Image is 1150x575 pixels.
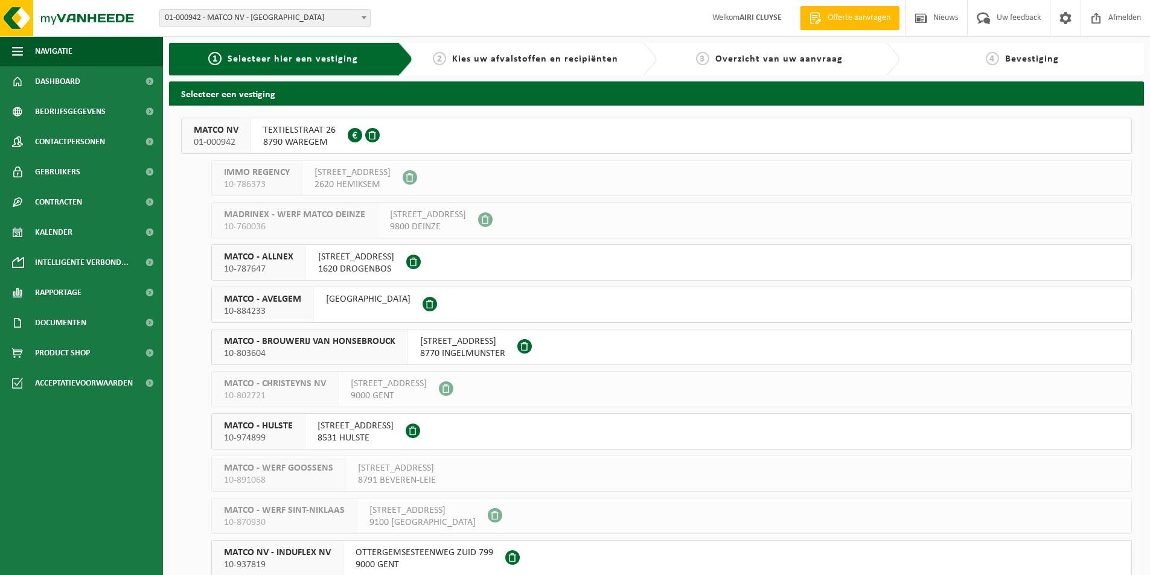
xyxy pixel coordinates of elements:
span: 10-870930 [224,516,345,529]
span: OTTERGEMSESTEENWEG ZUID 799 [356,547,493,559]
span: MATCO NV [194,124,238,136]
button: MATCO - HULSTE 10-974899 [STREET_ADDRESS]8531 HULSTE [211,413,1132,450]
span: 8791 BEVEREN-LEIE [358,474,436,486]
span: [STREET_ADDRESS] [420,335,505,348]
span: MATCO - HULSTE [224,420,293,432]
span: IMMO REGENCY [224,167,290,179]
span: 8790 WAREGEM [263,136,336,148]
span: 9000 GENT [356,559,493,571]
span: 9000 GENT [351,390,427,402]
span: 1620 DROGENBOS [318,263,394,275]
span: [STREET_ADDRESS] [390,209,466,221]
span: 10-884233 [224,305,301,317]
span: MATCO - WERF GOOSSENS [224,462,333,474]
span: 2 [433,52,446,65]
strong: AIRI CLUYSE [740,13,782,22]
button: MATCO - ALLNEX 10-787647 [STREET_ADDRESS]1620 DROGENBOS [211,244,1132,281]
span: Acceptatievoorwaarden [35,368,133,398]
span: 10-787647 [224,263,293,275]
span: [STREET_ADDRESS] [358,462,436,474]
span: Selecteer hier een vestiging [228,54,358,64]
span: [STREET_ADDRESS] [315,167,391,179]
span: MADRINEX - WERF MATCO DEINZE [224,209,365,221]
span: 2620 HEMIKSEM [315,179,391,191]
span: MATCO - WERF SINT-NIKLAAS [224,504,345,516]
span: 10-786373 [224,179,290,191]
span: 9800 DEINZE [390,221,466,233]
span: [STREET_ADDRESS] [369,504,476,516]
span: 8531 HULSTE [318,432,394,444]
span: 01-000942 - MATCO NV - WAREGEM [160,10,370,27]
span: 10-803604 [224,348,395,360]
span: MATCO - BROUWERIJ VAN HONSEBROUCK [224,335,395,348]
span: 4 [986,52,999,65]
button: MATCO - AVELGEM 10-884233 [GEOGRAPHIC_DATA] [211,287,1132,323]
span: MATCO NV - INDUFLEX NV [224,547,331,559]
span: Kalender [35,217,72,247]
span: 10-802721 [224,390,326,402]
span: TEXTIELSTRAAT 26 [263,124,336,136]
span: Intelligente verbond... [35,247,129,278]
span: Offerte aanvragen [825,12,893,24]
span: Contactpersonen [35,127,105,157]
span: Dashboard [35,66,80,97]
span: MATCO - AVELGEM [224,293,301,305]
span: 10-891068 [224,474,333,486]
span: Bedrijfsgegevens [35,97,106,127]
span: Rapportage [35,278,81,308]
span: Navigatie [35,36,72,66]
span: Gebruikers [35,157,80,187]
span: Overzicht van uw aanvraag [715,54,843,64]
span: [STREET_ADDRESS] [318,251,394,263]
span: 3 [696,52,709,65]
span: Documenten [35,308,86,338]
span: [STREET_ADDRESS] [351,378,427,390]
span: 8770 INGELMUNSTER [420,348,505,360]
span: [STREET_ADDRESS] [318,420,394,432]
span: 10-760036 [224,221,365,233]
span: Product Shop [35,338,90,368]
span: Kies uw afvalstoffen en recipiënten [452,54,618,64]
span: 01-000942 [194,136,238,148]
span: 1 [208,52,222,65]
span: Bevestiging [1005,54,1059,64]
span: 9100 [GEOGRAPHIC_DATA] [369,516,476,529]
span: 10-974899 [224,432,293,444]
button: MATCO NV 01-000942 TEXTIELSTRAAT 268790 WAREGEM [181,118,1132,154]
h2: Selecteer een vestiging [169,81,1144,105]
button: MATCO - BROUWERIJ VAN HONSEBROUCK 10-803604 [STREET_ADDRESS]8770 INGELMUNSTER [211,329,1132,365]
a: Offerte aanvragen [800,6,899,30]
span: 01-000942 - MATCO NV - WAREGEM [159,9,371,27]
span: Contracten [35,187,82,217]
span: MATCO - CHRISTEYNS NV [224,378,326,390]
span: MATCO - ALLNEX [224,251,293,263]
span: [GEOGRAPHIC_DATA] [326,293,410,305]
span: 10-937819 [224,559,331,571]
